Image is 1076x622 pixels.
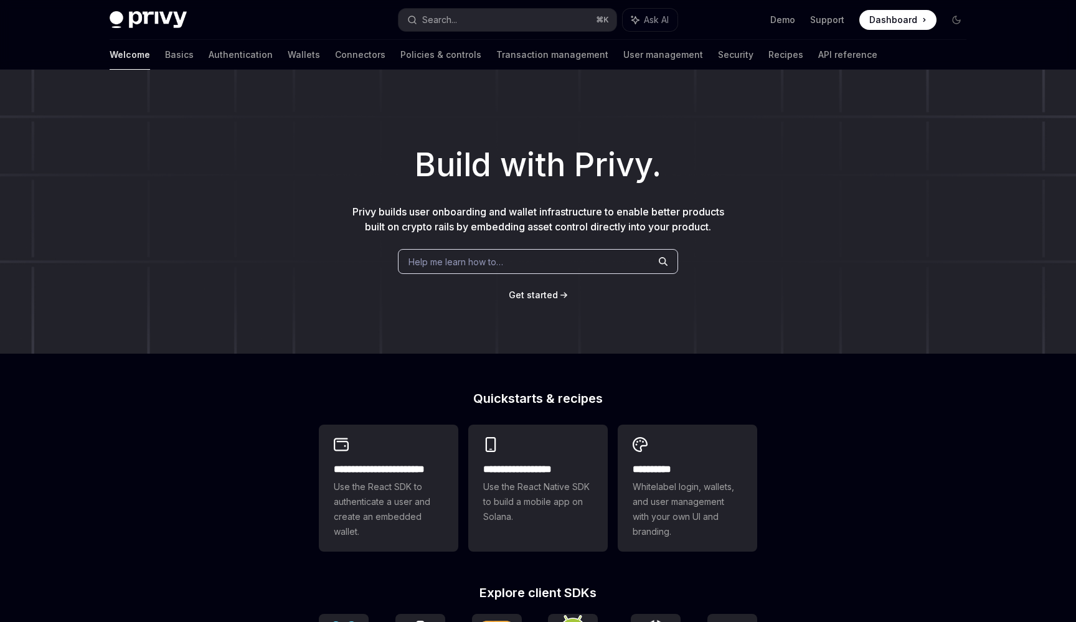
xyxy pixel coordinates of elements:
span: Use the React SDK to authenticate a user and create an embedded wallet. [334,479,443,539]
button: Toggle dark mode [946,10,966,30]
a: Get started [509,289,558,301]
a: API reference [818,40,877,70]
a: Demo [770,14,795,26]
a: Transaction management [496,40,608,70]
span: Ask AI [644,14,669,26]
a: Security [718,40,753,70]
a: Policies & controls [400,40,481,70]
span: Get started [509,290,558,300]
div: Search... [422,12,457,27]
h2: Quickstarts & recipes [319,392,757,405]
a: Recipes [768,40,803,70]
a: **** **** **** ***Use the React Native SDK to build a mobile app on Solana. [468,425,608,552]
a: Basics [165,40,194,70]
a: Welcome [110,40,150,70]
span: Use the React Native SDK to build a mobile app on Solana. [483,479,593,524]
img: dark logo [110,11,187,29]
a: User management [623,40,703,70]
a: Dashboard [859,10,937,30]
button: Search...⌘K [399,9,616,31]
span: ⌘ K [596,15,609,25]
button: Ask AI [623,9,677,31]
a: Authentication [209,40,273,70]
span: Help me learn how to… [408,255,503,268]
span: Whitelabel login, wallets, and user management with your own UI and branding. [633,479,742,539]
span: Privy builds user onboarding and wallet infrastructure to enable better products built on crypto ... [352,205,724,233]
a: Connectors [335,40,385,70]
a: Wallets [288,40,320,70]
h2: Explore client SDKs [319,587,757,599]
a: **** *****Whitelabel login, wallets, and user management with your own UI and branding. [618,425,757,552]
h1: Build with Privy. [20,141,1056,189]
span: Dashboard [869,14,917,26]
a: Support [810,14,844,26]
